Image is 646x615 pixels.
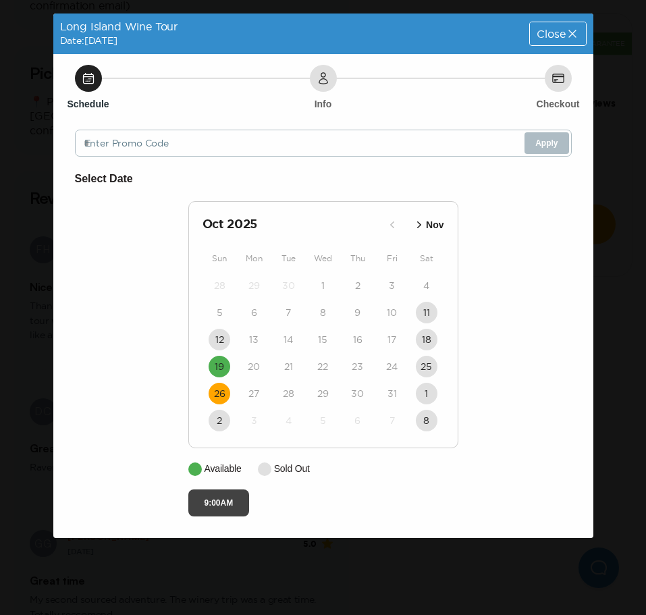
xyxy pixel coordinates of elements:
button: Nov [408,214,448,236]
time: 16 [353,333,362,346]
button: 13 [243,329,265,350]
button: 26 [209,383,230,404]
time: 30 [351,387,364,400]
button: 30 [277,275,299,296]
button: 30 [347,383,369,404]
button: 27 [243,383,265,404]
button: 14 [277,329,299,350]
button: 2 [347,275,369,296]
time: 7 [389,414,395,427]
button: 21 [277,356,299,377]
time: 25 [421,360,432,373]
button: 10 [381,302,403,323]
button: 25 [416,356,437,377]
button: 1 [416,383,437,404]
time: 13 [249,333,259,346]
time: 4 [423,279,429,292]
h6: Checkout [537,97,580,111]
time: 4 [286,414,292,427]
time: 3 [251,414,257,427]
div: Mon [237,250,271,267]
button: 1 [312,275,333,296]
button: 17 [381,329,403,350]
button: 15 [312,329,333,350]
div: Sat [409,250,443,267]
p: Available [205,462,242,476]
time: 29 [317,387,329,400]
div: Tue [271,250,306,267]
time: 24 [386,360,398,373]
time: 30 [282,279,295,292]
button: 28 [209,275,230,296]
button: 28 [277,383,299,404]
time: 11 [423,306,430,319]
time: 1 [425,387,428,400]
time: 2 [355,279,360,292]
button: 12 [209,329,230,350]
time: 7 [286,306,291,319]
button: 8 [416,410,437,431]
button: 9 [347,302,369,323]
time: 21 [284,360,293,373]
time: 1 [321,279,325,292]
button: 5 [209,302,230,323]
div: Fri [375,250,409,267]
time: 17 [387,333,396,346]
time: 29 [248,279,260,292]
div: Wed [306,250,340,267]
time: 31 [387,387,397,400]
time: 18 [422,333,431,346]
button: 3 [381,275,403,296]
time: 2 [217,414,222,427]
time: 28 [214,279,225,292]
time: 14 [284,333,293,346]
time: 23 [352,360,363,373]
button: 7 [381,410,403,431]
div: Sun [203,250,237,267]
span: Date: [DATE] [60,35,117,46]
button: 6 [347,410,369,431]
h6: Info [315,97,332,111]
button: 29 [312,383,333,404]
time: 28 [283,387,294,400]
div: Thu [340,250,375,267]
time: 3 [389,279,395,292]
button: 19 [209,356,230,377]
button: 29 [243,275,265,296]
button: 8 [312,302,333,323]
button: 4 [277,410,299,431]
button: 11 [416,302,437,323]
button: 20 [243,356,265,377]
p: Nov [426,218,443,232]
time: 22 [317,360,328,373]
time: 27 [248,387,259,400]
h6: Schedule [67,97,109,111]
button: 31 [381,383,403,404]
button: 5 [312,410,333,431]
time: 5 [217,306,223,319]
button: 4 [416,275,437,296]
button: 22 [312,356,333,377]
button: 24 [381,356,403,377]
time: 26 [214,387,225,400]
button: 9:00AM [188,489,250,516]
time: 8 [423,414,429,427]
p: Sold Out [274,462,310,476]
button: 3 [243,410,265,431]
time: 20 [248,360,260,373]
button: 23 [347,356,369,377]
button: 16 [347,329,369,350]
button: 2 [209,410,230,431]
time: 5 [320,414,326,427]
time: 6 [354,414,360,427]
button: 6 [243,302,265,323]
h6: Select Date [75,170,572,188]
time: 9 [354,306,360,319]
button: 18 [416,329,437,350]
time: 8 [320,306,326,319]
h2: Oct 2025 [203,215,382,234]
time: 12 [215,333,224,346]
time: 6 [251,306,257,319]
time: 10 [387,306,397,319]
span: Close [537,28,565,39]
